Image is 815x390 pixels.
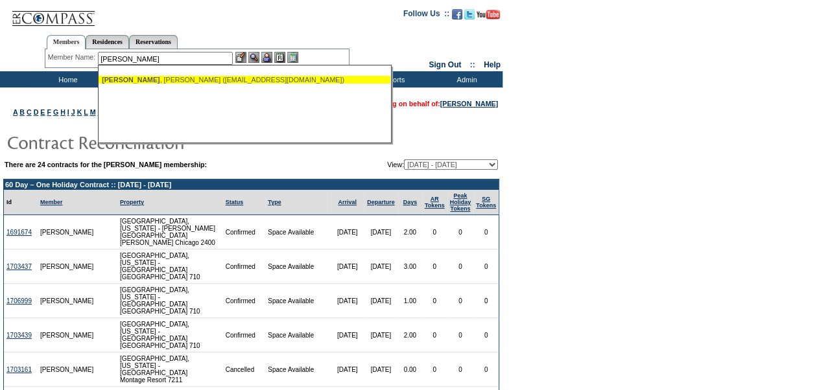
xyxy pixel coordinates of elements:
[223,249,266,284] td: Confirmed
[428,71,502,87] td: Admin
[223,352,266,387] td: Cancelled
[447,352,474,387] td: 0
[47,108,51,116] a: F
[6,297,32,304] a: 1706999
[248,52,259,63] img: View
[331,249,363,284] td: [DATE]
[476,196,496,209] a: SGTokens
[77,108,82,116] a: K
[117,318,223,352] td: [GEOGRAPHIC_DATA], [US_STATE] - [GEOGRAPHIC_DATA] [GEOGRAPHIC_DATA] 710
[38,284,97,318] td: [PERSON_NAME]
[331,318,363,352] td: [DATE]
[338,199,357,205] a: Arrival
[364,318,398,352] td: [DATE]
[265,249,331,284] td: Space Available
[223,284,266,318] td: Confirmed
[422,215,447,249] td: 0
[477,13,500,21] a: Subscribe to our YouTube Channel
[440,100,498,108] a: [PERSON_NAME]
[464,13,475,21] a: Follow us on Twitter
[47,35,86,49] a: Members
[473,352,499,387] td: 0
[102,76,159,84] span: [PERSON_NAME]
[40,199,63,205] a: Member
[90,108,96,116] a: M
[470,60,475,69] span: ::
[287,52,298,63] img: b_calculator.gif
[117,352,223,387] td: [GEOGRAPHIC_DATA], [US_STATE] - [GEOGRAPHIC_DATA] Montage Resort 7211
[120,199,144,205] a: Property
[364,284,398,318] td: [DATE]
[71,108,75,116] a: J
[265,352,331,387] td: Space Available
[331,215,363,249] td: [DATE]
[484,60,501,69] a: Help
[117,215,223,249] td: [GEOGRAPHIC_DATA], [US_STATE] - [PERSON_NAME][GEOGRAPHIC_DATA] [PERSON_NAME] Chicago 2400
[422,284,447,318] td: 0
[422,352,447,387] td: 0
[48,52,98,63] div: Member Name:
[38,249,97,284] td: [PERSON_NAME]
[265,318,331,352] td: Space Available
[425,196,445,209] a: ARTokens
[324,159,498,170] td: View:
[235,52,246,63] img: b_edit.gif
[19,108,25,116] a: B
[38,352,97,387] td: [PERSON_NAME]
[6,229,32,236] a: 1691674
[349,100,498,108] span: You are acting on behalf of:
[398,215,422,249] td: 2.00
[86,35,129,49] a: Residences
[477,10,500,19] img: Subscribe to our YouTube Channel
[452,13,462,21] a: Become our fan on Facebook
[473,318,499,352] td: 0
[6,332,32,339] a: 1703439
[429,60,461,69] a: Sign Out
[331,352,363,387] td: [DATE]
[403,8,449,23] td: Follow Us ::
[4,190,38,215] td: Id
[6,366,32,373] a: 1703161
[422,249,447,284] td: 0
[447,249,474,284] td: 0
[129,35,178,49] a: Reservations
[6,129,266,155] img: pgTtlContractReconciliation.gif
[40,108,45,116] a: E
[27,108,32,116] a: C
[60,108,65,116] a: H
[102,76,387,84] div: , [PERSON_NAME] ([EMAIL_ADDRESS][DOMAIN_NAME])
[364,249,398,284] td: [DATE]
[268,199,281,205] a: Type
[223,318,266,352] td: Confirmed
[422,318,447,352] td: 0
[29,71,104,87] td: Home
[261,52,272,63] img: Impersonate
[364,352,398,387] td: [DATE]
[447,284,474,318] td: 0
[53,108,58,116] a: G
[364,215,398,249] td: [DATE]
[67,108,69,116] a: I
[6,263,32,270] a: 1703437
[274,52,285,63] img: Reservations
[38,215,97,249] td: [PERSON_NAME]
[84,108,88,116] a: L
[4,179,499,190] td: 60 Day – One Holiday Contract :: [DATE] - [DATE]
[398,284,422,318] td: 1.00
[403,199,417,205] a: Days
[447,318,474,352] td: 0
[398,318,422,352] td: 2.00
[452,9,462,19] img: Become our fan on Facebook
[473,284,499,318] td: 0
[473,215,499,249] td: 0
[464,9,475,19] img: Follow us on Twitter
[265,284,331,318] td: Space Available
[331,284,363,318] td: [DATE]
[34,108,39,116] a: D
[367,199,395,205] a: Departure
[447,215,474,249] td: 0
[223,215,266,249] td: Confirmed
[117,284,223,318] td: [GEOGRAPHIC_DATA], [US_STATE] - [GEOGRAPHIC_DATA] [GEOGRAPHIC_DATA] 710
[265,215,331,249] td: Space Available
[226,199,244,205] a: Status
